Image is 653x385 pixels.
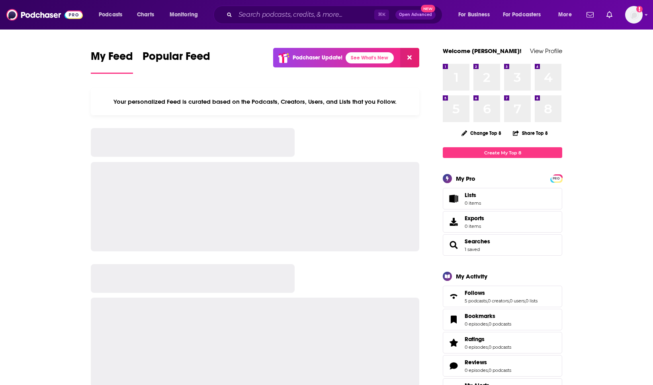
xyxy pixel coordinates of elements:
[487,298,488,304] span: ,
[625,6,643,24] img: User Profile
[465,312,495,320] span: Bookmarks
[465,336,485,343] span: Ratings
[465,344,488,350] a: 0 episodes
[443,188,562,209] a: Lists
[346,52,394,63] a: See What's New
[446,193,461,204] span: Lists
[636,6,643,12] svg: Add a profile image
[465,336,511,343] a: Ratings
[583,8,597,22] a: Show notifications dropdown
[93,8,133,21] button: open menu
[465,192,481,199] span: Lists
[558,9,572,20] span: More
[465,359,511,366] a: Reviews
[465,289,538,296] a: Follows
[488,344,489,350] span: ,
[498,8,553,21] button: open menu
[164,8,208,21] button: open menu
[91,88,419,115] div: Your personalized Feed is curated based on the Podcasts, Creators, Users, and Lists that you Follow.
[443,234,562,256] span: Searches
[446,291,461,302] a: Follows
[512,125,548,141] button: Share Top 8
[625,6,643,24] button: Show profile menu
[235,8,374,21] input: Search podcasts, credits, & more...
[488,367,489,373] span: ,
[443,332,562,353] span: Ratings
[443,47,522,55] a: Welcome [PERSON_NAME]!
[465,312,511,320] a: Bookmarks
[465,367,488,373] a: 0 episodes
[443,147,562,158] a: Create My Top 8
[525,298,526,304] span: ,
[551,175,561,181] a: PRO
[465,247,480,252] a: 1 saved
[6,7,83,22] img: Podchaser - Follow, Share and Rate Podcasts
[489,344,511,350] a: 0 podcasts
[489,321,511,327] a: 0 podcasts
[446,314,461,325] a: Bookmarks
[488,298,509,304] a: 0 creators
[465,321,488,327] a: 0 episodes
[446,337,461,348] a: Ratings
[221,6,450,24] div: Search podcasts, credits, & more...
[530,47,562,55] a: View Profile
[446,216,461,227] span: Exports
[399,13,432,17] span: Open Advanced
[99,9,122,20] span: Podcasts
[510,298,525,304] a: 0 users
[488,321,489,327] span: ,
[465,215,484,222] span: Exports
[143,49,210,68] span: Popular Feed
[603,8,616,22] a: Show notifications dropdown
[456,272,487,280] div: My Activity
[453,8,500,21] button: open menu
[465,359,487,366] span: Reviews
[443,355,562,377] span: Reviews
[465,192,476,199] span: Lists
[457,128,506,138] button: Change Top 8
[465,200,481,206] span: 0 items
[456,175,475,182] div: My Pro
[446,360,461,371] a: Reviews
[465,289,485,296] span: Follows
[374,10,389,20] span: ⌘ K
[553,8,582,21] button: open menu
[465,298,487,304] a: 5 podcasts
[443,211,562,233] a: Exports
[443,286,562,307] span: Follows
[465,223,484,229] span: 0 items
[170,9,198,20] span: Monitoring
[91,49,133,74] a: My Feed
[395,10,436,20] button: Open AdvancedNew
[421,5,435,12] span: New
[625,6,643,24] span: Logged in as sarahhallprinc
[465,238,490,245] a: Searches
[137,9,154,20] span: Charts
[143,49,210,74] a: Popular Feed
[132,8,159,21] a: Charts
[443,309,562,330] span: Bookmarks
[293,54,342,61] p: Podchaser Update!
[91,49,133,68] span: My Feed
[503,9,541,20] span: For Podcasters
[526,298,538,304] a: 0 lists
[458,9,490,20] span: For Business
[446,239,461,251] a: Searches
[509,298,510,304] span: ,
[489,367,511,373] a: 0 podcasts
